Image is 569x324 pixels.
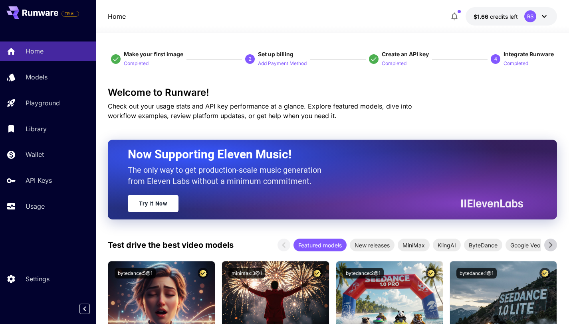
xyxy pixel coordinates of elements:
div: New releases [350,239,395,251]
button: Certified Model – Vetted for best performance and includes a commercial license. [426,268,436,279]
button: Add Payment Method [258,58,307,68]
span: Check out your usage stats and API key performance at a glance. Explore featured models, dive int... [108,102,412,120]
div: Featured models [293,239,347,251]
a: Try It Now [128,195,178,212]
p: Completed [504,60,528,67]
div: $1.6595 [474,12,518,21]
span: $1.66 [474,13,490,20]
nav: breadcrumb [108,12,126,21]
div: KlingAI [433,239,461,251]
p: 4 [494,55,497,63]
span: Set up billing [258,51,293,57]
span: Add your payment card to enable full platform functionality. [61,9,79,18]
button: Certified Model – Vetted for best performance and includes a commercial license. [312,268,323,279]
div: RS [524,10,536,22]
h3: Welcome to Runware! [108,87,557,98]
span: New releases [350,241,395,249]
a: Home [108,12,126,21]
div: MiniMax [398,239,430,251]
p: Usage [26,202,45,211]
p: Settings [26,274,50,284]
span: MiniMax [398,241,430,249]
span: Create an API key [382,51,429,57]
button: Completed [382,58,406,68]
div: Collapse sidebar [85,302,96,316]
button: bytedance:2@1 [343,268,384,279]
p: Playground [26,98,60,108]
p: Wallet [26,150,44,159]
span: Google Veo [506,241,545,249]
span: TRIAL [62,11,79,17]
p: Completed [382,60,406,67]
span: Integrate Runware [504,51,554,57]
span: credits left [490,13,518,20]
span: ByteDance [464,241,502,249]
button: minimax:3@1 [228,268,265,279]
button: bytedance:5@1 [115,268,156,279]
div: ByteDance [464,239,502,251]
button: Completed [504,58,528,68]
p: 2 [249,55,252,63]
p: Models [26,72,48,82]
p: API Keys [26,176,52,185]
button: bytedance:1@1 [456,268,497,279]
p: Library [26,124,47,134]
button: Collapse sidebar [79,304,90,314]
button: Certified Model – Vetted for best performance and includes a commercial license. [198,268,208,279]
span: KlingAI [433,241,461,249]
p: Test drive the best video models [108,239,234,251]
p: Completed [124,60,149,67]
button: Completed [124,58,149,68]
div: Google Veo [506,239,545,251]
span: Featured models [293,241,347,249]
button: Certified Model – Vetted for best performance and includes a commercial license. [539,268,550,279]
p: The only way to get production-scale music generation from Eleven Labs without a minimum commitment. [128,164,327,187]
p: Home [26,46,44,56]
p: Add Payment Method [258,60,307,67]
h2: Now Supporting Eleven Music! [128,147,517,162]
span: Make your first image [124,51,183,57]
button: $1.6595RS [466,7,557,26]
